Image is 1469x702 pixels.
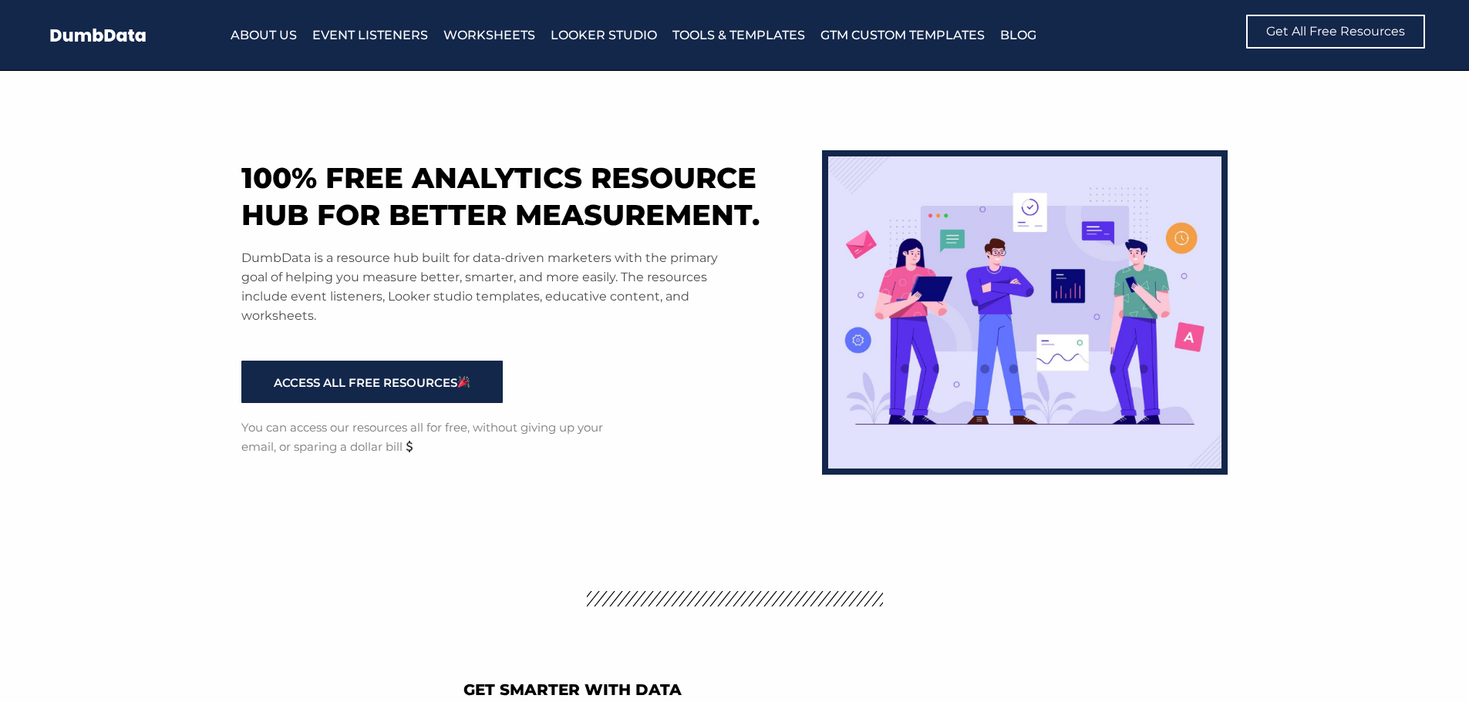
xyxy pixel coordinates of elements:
a: Blog [1000,25,1036,46]
a: GTM Custom Templates [820,25,985,46]
a: About Us [231,25,297,46]
a: Looker Studio [551,25,657,46]
a: Worksheets [443,25,535,46]
nav: Menu [231,25,1146,46]
p: DumbData is a resource hub built for data-driven marketers with the primary goal of helping you m... [241,249,729,325]
span: ACCESS ALL FREE RESOURCES [274,376,470,388]
span: Get All Free Resources [1266,25,1405,38]
a: Get All Free Resources [1246,15,1425,49]
h2: Get Smarter With Data [463,680,1006,700]
a: Event Listeners [312,25,428,46]
img: 🎉 [458,376,470,388]
h1: 100% free analytics resource hub for better measurement. [241,160,807,233]
a: ACCESS ALL FREE RESOURCES🎉 [241,361,503,404]
a: Tools & Templates [672,25,805,46]
img: 💲 [403,441,415,452]
p: You can access our resources all for free, without giving up your email, or sparing a dollar bill [241,418,627,457]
